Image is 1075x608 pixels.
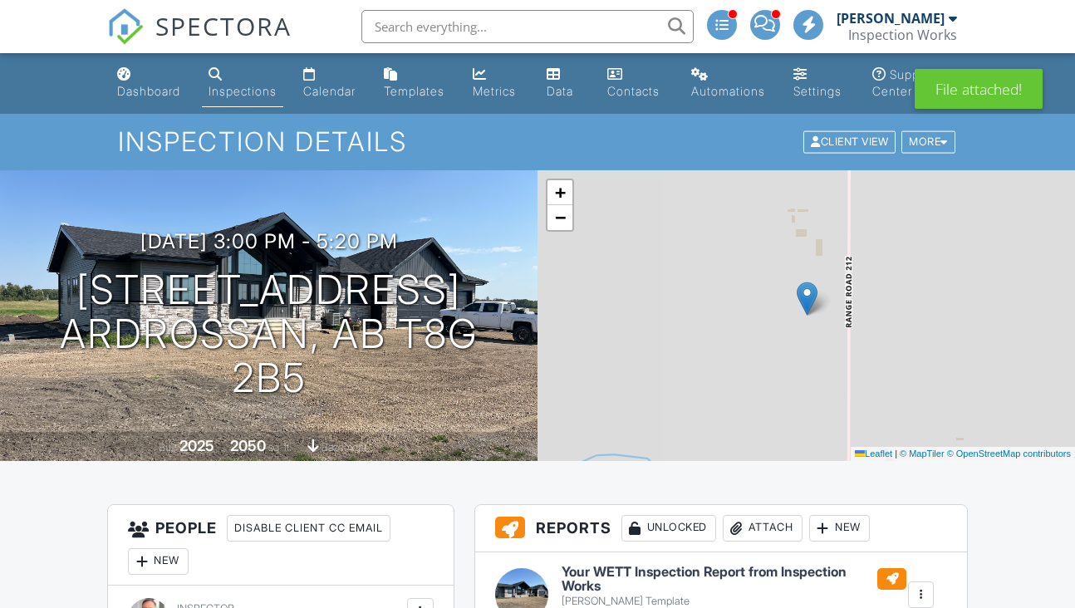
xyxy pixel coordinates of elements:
a: Dashboard [110,60,188,107]
div: New [809,515,870,542]
a: Data [540,60,587,107]
h3: People [108,505,453,586]
span: | [895,449,897,458]
img: Marker [797,282,817,316]
div: Contacts [607,84,660,98]
div: Inspection Works [848,27,957,43]
div: Automations [691,84,765,98]
a: Automations (Advanced) [685,60,773,107]
span: basement [322,441,366,454]
div: Data [547,84,573,98]
a: © MapTiler [900,449,945,458]
a: Inspections [202,60,283,107]
div: Client View [803,131,896,154]
span: Built [159,441,177,454]
h6: Your WETT Inspection Report from Inspection Works [562,565,907,594]
div: New [128,548,189,575]
div: Calendar [303,84,356,98]
div: 2025 [179,437,214,454]
a: Contacts [601,60,670,107]
img: The Best Home Inspection Software - Spectora [107,8,144,45]
a: Calendar [297,60,364,107]
span: − [555,207,566,228]
div: Attach [723,515,803,542]
a: Settings [787,60,852,107]
div: [PERSON_NAME] [837,10,945,27]
div: Settings [793,84,842,98]
div: Metrics [473,84,516,98]
h3: [DATE] 3:00 pm - 5:20 pm [140,230,398,253]
div: Inspections [209,84,277,98]
h1: [STREET_ADDRESS] Ardrossan, AB T8G 2B5 [27,268,511,400]
div: File attached! [915,69,1043,109]
div: 2050 [230,437,266,454]
h1: Inspection Details [118,127,957,156]
div: Unlocked [621,515,716,542]
a: © OpenStreetMap contributors [947,449,1071,458]
div: Templates [384,84,444,98]
h3: Reports [475,505,967,552]
a: Support Center [866,60,965,107]
span: sq. ft. [268,441,292,454]
a: Client View [802,135,900,147]
a: Zoom out [547,205,572,230]
div: Disable Client CC Email [227,515,390,542]
div: [PERSON_NAME] Template [562,595,907,608]
input: Search everything... [361,10,694,43]
a: Zoom in [547,180,572,205]
a: SPECTORA [107,22,292,57]
span: + [555,182,566,203]
a: Templates [377,60,453,107]
a: Metrics [466,60,528,107]
div: Support Center [872,67,935,98]
div: Dashboard [117,84,180,98]
div: More [901,131,955,154]
span: SPECTORA [155,8,292,43]
a: Leaflet [855,449,892,458]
